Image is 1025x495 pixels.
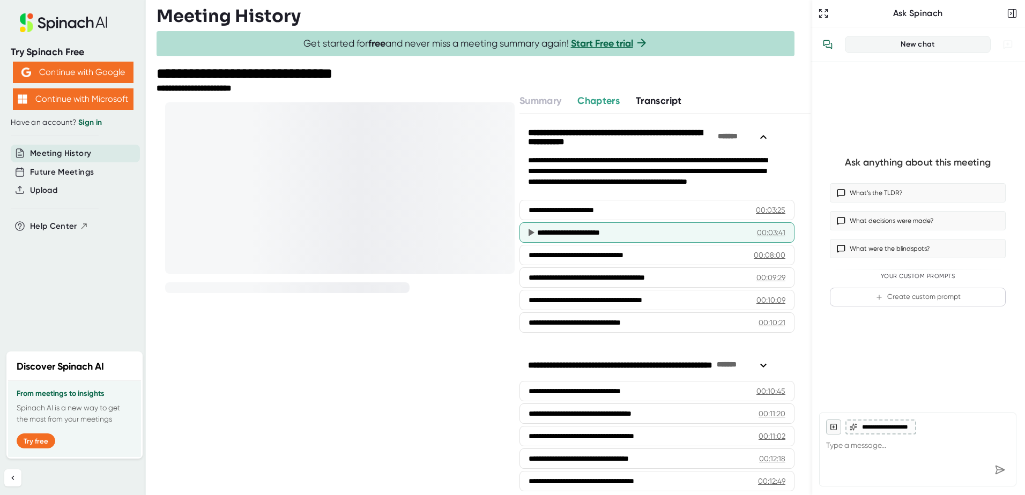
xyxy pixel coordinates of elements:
button: Expand to Ask Spinach page [816,6,831,21]
div: Try Spinach Free [11,46,135,58]
div: Send message [990,460,1009,479]
button: Collapse sidebar [4,469,21,486]
h3: From meetings to insights [17,389,132,398]
button: Close conversation sidebar [1005,6,1020,21]
span: Transcript [636,95,682,107]
span: Get started for and never miss a meeting summary again! [303,37,648,50]
div: 00:03:41 [757,227,785,238]
button: What decisions were made? [830,211,1006,230]
div: 00:11:02 [759,431,785,441]
span: Summary [519,95,561,107]
button: Summary [519,94,561,108]
b: free [368,37,385,49]
button: Continue with Google [13,62,133,83]
div: 00:12:18 [759,453,785,464]
span: Help Center [30,220,77,232]
span: Chapters [577,95,620,107]
a: Sign in [78,118,102,127]
div: Ask Spinach [831,8,1005,19]
h2: Discover Spinach AI [17,359,104,374]
p: Spinach AI is a new way to get the most from your meetings [17,402,132,425]
div: 00:10:09 [756,295,785,305]
div: Have an account? [11,118,135,127]
button: View conversation history [817,34,838,55]
button: Continue with Microsoft [13,88,133,110]
button: Future Meetings [30,166,94,178]
button: Meeting History [30,147,91,160]
button: Try free [17,433,55,448]
button: What were the blindspots? [830,239,1006,258]
div: Your Custom Prompts [830,273,1006,280]
div: Ask anything about this meeting [845,156,991,169]
button: Help Center [30,220,88,232]
div: 00:11:20 [759,408,785,419]
button: Create custom prompt [830,288,1006,306]
img: Aehbyd4JwY73AAAAAElFTkSuQmCC [21,67,31,77]
div: 00:09:29 [756,272,785,283]
div: 00:03:25 [756,205,785,215]
button: Upload [30,184,57,197]
h3: Meeting History [157,6,301,26]
div: New chat [852,40,984,49]
button: Chapters [577,94,620,108]
button: What’s the TLDR? [830,183,1006,202]
button: Transcript [636,94,682,108]
div: 00:10:21 [759,317,785,328]
a: Start Free trial [571,37,633,49]
div: 00:10:45 [756,386,785,396]
div: 00:08:00 [754,250,785,260]
div: 00:12:49 [758,476,785,486]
